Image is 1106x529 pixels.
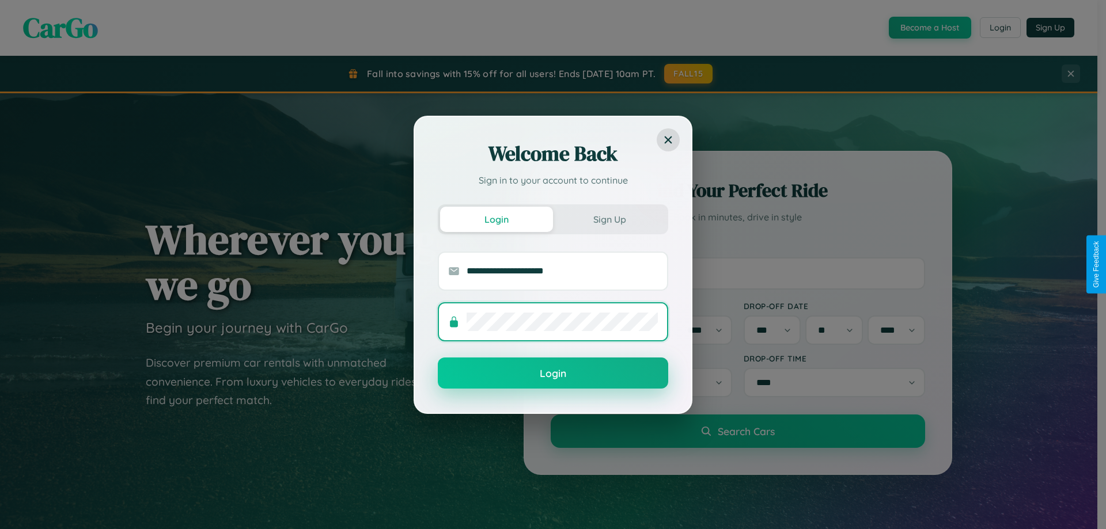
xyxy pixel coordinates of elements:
button: Login [440,207,553,232]
div: Give Feedback [1092,241,1100,288]
button: Sign Up [553,207,666,232]
p: Sign in to your account to continue [438,173,668,187]
h2: Welcome Back [438,140,668,168]
button: Login [438,357,668,389]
